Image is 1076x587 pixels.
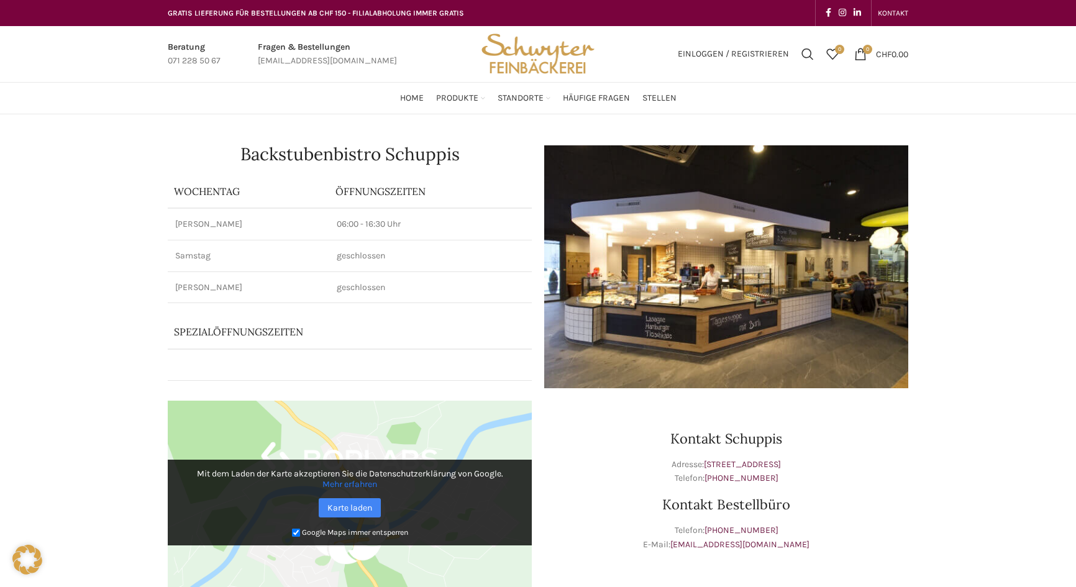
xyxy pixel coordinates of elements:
[174,325,465,339] p: Spezialöffnungszeiten
[544,498,908,511] h3: Kontakt Bestellbüro
[477,48,599,58] a: Site logo
[258,40,397,68] a: Infobox link
[876,48,908,59] bdi: 0.00
[436,86,485,111] a: Produkte
[670,539,809,550] a: [EMAIL_ADDRESS][DOMAIN_NAME]
[168,40,221,68] a: Infobox link
[544,458,908,486] p: Adresse: Telefon:
[175,250,322,262] p: Samstag
[302,528,408,537] small: Google Maps immer entsperren
[544,432,908,445] h3: Kontakt Schuppis
[795,42,820,66] a: Suchen
[292,529,300,537] input: Google Maps immer entsperren
[168,145,532,163] h1: Backstubenbistro Schuppis
[878,1,908,25] a: KONTAKT
[872,1,914,25] div: Secondary navigation
[176,468,523,489] p: Mit dem Laden der Karte akzeptieren Sie die Datenschutzerklärung von Google.
[563,86,630,111] a: Häufige Fragen
[175,281,322,294] p: [PERSON_NAME]
[563,93,630,104] span: Häufige Fragen
[168,9,464,17] span: GRATIS LIEFERUNG FÜR BESTELLUNGEN AB CHF 150 - FILIALABHOLUNG IMMER GRATIS
[704,525,778,535] a: [PHONE_NUMBER]
[835,45,844,54] span: 0
[704,459,781,470] a: [STREET_ADDRESS]
[335,184,526,198] p: ÖFFNUNGSZEITEN
[544,524,908,552] p: Telefon: E-Mail:
[162,86,914,111] div: Main navigation
[337,250,524,262] p: geschlossen
[175,218,322,230] p: [PERSON_NAME]
[848,42,914,66] a: 0 CHF0.00
[436,93,478,104] span: Produkte
[876,48,891,59] span: CHF
[322,479,377,489] a: Mehr erfahren
[319,498,381,517] a: Karte laden
[672,42,795,66] a: Einloggen / Registrieren
[850,4,865,22] a: Linkedin social link
[174,184,323,198] p: Wochentag
[337,281,524,294] p: geschlossen
[820,42,845,66] a: 0
[400,93,424,104] span: Home
[863,45,872,54] span: 0
[498,93,544,104] span: Standorte
[822,4,835,22] a: Facebook social link
[337,218,524,230] p: 06:00 - 16:30 Uhr
[678,50,789,58] span: Einloggen / Registrieren
[477,26,599,82] img: Bäckerei Schwyter
[704,473,778,483] a: [PHONE_NUMBER]
[400,86,424,111] a: Home
[642,93,677,104] span: Stellen
[835,4,850,22] a: Instagram social link
[642,86,677,111] a: Stellen
[878,9,908,17] span: KONTAKT
[820,42,845,66] div: Meine Wunschliste
[498,86,550,111] a: Standorte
